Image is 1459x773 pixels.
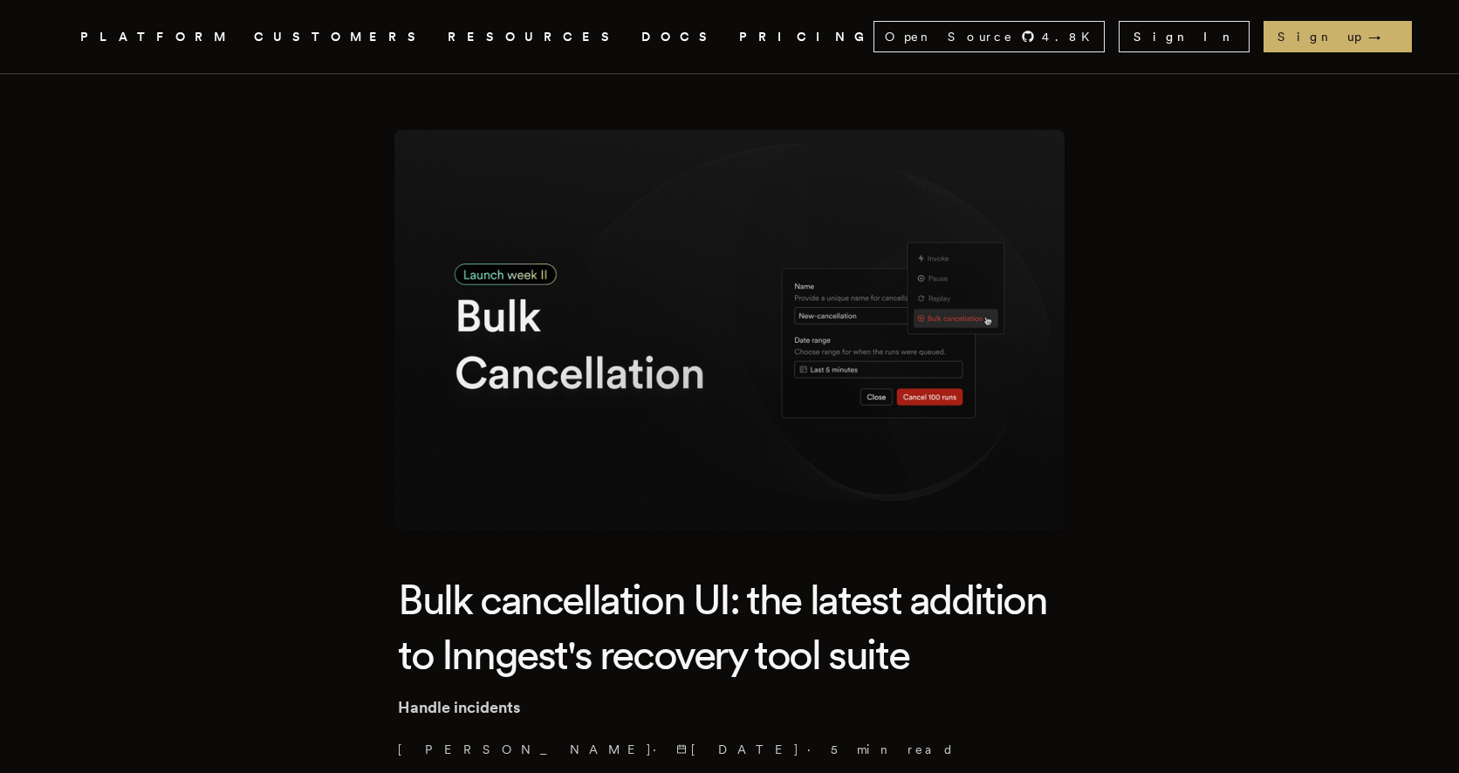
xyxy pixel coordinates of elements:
[739,26,873,48] a: PRICING
[1042,28,1100,45] span: 4.8 K
[1264,21,1412,52] a: Sign up
[831,741,955,758] span: 5 min read
[398,695,1061,720] p: Handle incidents
[80,26,233,48] button: PLATFORM
[398,741,1061,758] p: [PERSON_NAME] · ·
[1368,28,1398,45] span: →
[1119,21,1250,52] a: Sign In
[394,130,1065,530] img: Featured image for Bulk cancellation UI: the latest addition to Inngest's recovery tool suite blo...
[641,26,718,48] a: DOCS
[885,28,1014,45] span: Open Source
[676,741,800,758] span: [DATE]
[448,26,620,48] button: RESOURCES
[398,572,1061,681] h1: Bulk cancellation UI: the latest addition to Inngest's recovery tool suite
[254,26,427,48] a: CUSTOMERS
